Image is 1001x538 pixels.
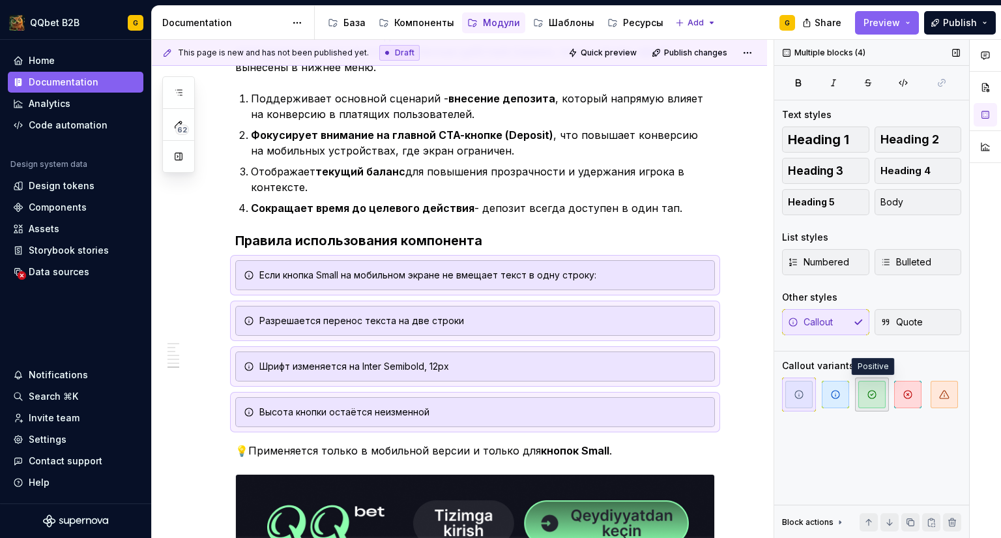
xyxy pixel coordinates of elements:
[29,201,87,214] div: Components
[875,189,962,215] button: Body
[29,433,66,446] div: Settings
[29,179,94,192] div: Design tokens
[175,125,189,135] span: 62
[564,44,643,62] button: Quick preview
[323,10,669,36] div: Page tree
[788,196,835,209] span: Heading 5
[671,14,720,32] button: Add
[528,12,600,33] a: Шаблоны
[448,92,555,105] strong: внесение депозита
[10,159,87,170] div: Design system data
[880,133,939,146] span: Heading 2
[8,408,143,428] a: Invite team
[782,249,869,275] button: Numbered
[788,133,849,146] span: Heading 1
[875,127,962,153] button: Heading 2
[8,93,143,114] a: Analytics
[8,50,143,71] a: Home
[863,16,900,29] span: Preview
[8,451,143,471] button: Contact support
[43,515,108,528] svg: Supernova Logo
[251,127,715,158] p: , что повышает конверсию на мобильных устройствах, где экран ограничен.
[178,48,369,58] span: This page is new and has not been published yet.
[648,44,733,62] button: Publish changes
[8,240,143,261] a: Storybook stories
[880,316,923,329] span: Quote
[29,97,70,110] div: Analytics
[924,11,996,35] button: Publish
[29,265,89,278] div: Data sources
[623,16,663,29] div: Ресурсы
[782,108,832,121] div: Text styles
[259,360,706,373] div: Шрифт изменяется на Inter Semibold, 12px
[782,513,845,531] div: Block actions
[29,76,98,89] div: Documentation
[880,196,903,209] span: Body
[782,127,869,153] button: Heading 1
[251,91,715,122] p: Поддерживает основной сценарий - , который напрямую влияет на конверсию в платящих пользователей.
[8,472,143,493] button: Help
[782,291,837,304] div: Other styles
[602,12,669,33] a: Ресурсы
[782,158,869,184] button: Heading 3
[8,429,143,450] a: Settings
[259,314,706,327] div: Разрешается перенос текста на две строки
[3,8,149,37] button: QQbet B2BG
[788,164,843,177] span: Heading 3
[133,18,138,28] div: G
[235,443,715,458] p: 💡Применяется только в мобильной версии и только для .
[549,16,594,29] div: Шаблоны
[251,164,715,195] p: Отображает для повышения прозрачности и удержания игрока в контексте.
[9,15,25,31] img: 491028fe-7948-47f3-9fb2-82dab60b8b20.png
[541,444,609,457] strong: кнопок Small
[782,517,834,528] div: Block actions
[315,165,405,178] strong: текущий баланс
[29,54,55,67] div: Home
[8,218,143,239] a: Assets
[815,16,841,29] span: Share
[688,18,704,28] span: Add
[394,16,454,29] div: Компоненты
[29,119,108,132] div: Code automation
[259,406,706,419] div: Высота кнопки остаётся неизменной
[855,11,919,35] button: Preview
[29,455,102,468] div: Contact support
[788,256,849,269] span: Numbered
[251,202,474,215] strong: Сокращает время до целевого действия
[782,189,869,215] button: Heading 5
[875,249,962,275] button: Bulleted
[30,16,80,29] div: QQbet B2B
[8,262,143,282] a: Data sources
[483,16,520,29] div: Модули
[782,359,854,372] div: Callout variants
[235,232,715,250] h3: Правила использования компонента
[943,16,977,29] span: Publish
[880,164,931,177] span: Heading 4
[8,115,143,136] a: Code automation
[875,309,962,335] button: Quote
[251,200,715,216] p: - депозит всегда доступен в один тап.
[8,72,143,93] a: Documentation
[29,222,59,235] div: Assets
[251,128,553,142] strong: Фокусирует внимание на главной CTA-кнопке (Deposit)
[462,12,525,33] a: Модули
[8,197,143,218] a: Components
[581,48,637,58] span: Quick preview
[664,48,727,58] span: Publish changes
[29,411,80,425] div: Invite team
[395,48,414,58] span: Draft
[323,12,371,33] a: База
[162,16,285,29] div: Documentation
[875,158,962,184] button: Heading 4
[852,358,895,375] div: Positive
[29,390,78,403] div: Search ⌘K
[796,11,850,35] button: Share
[29,476,50,489] div: Help
[29,244,109,257] div: Storybook stories
[782,231,828,244] div: List styles
[8,386,143,407] button: Search ⌘K
[29,368,88,381] div: Notifications
[880,256,931,269] span: Bulleted
[8,175,143,196] a: Design tokens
